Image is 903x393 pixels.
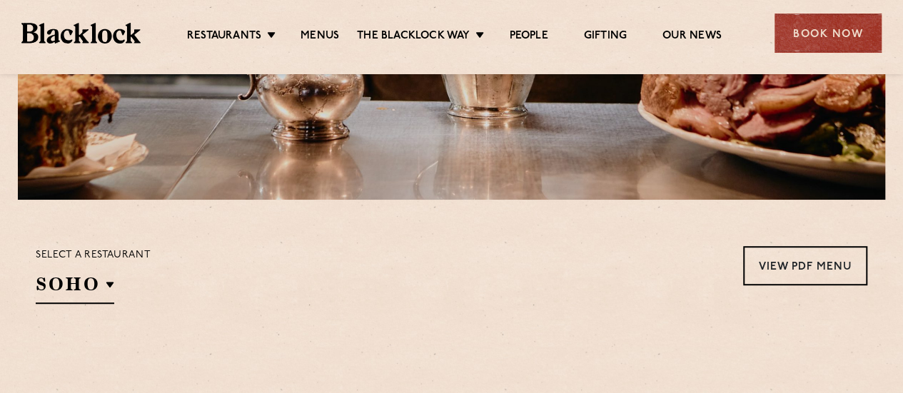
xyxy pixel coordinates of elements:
p: Select a restaurant [36,246,151,265]
a: The Blacklock Way [357,29,470,45]
img: BL_Textured_Logo-footer-cropped.svg [21,23,141,43]
a: Menus [301,29,339,45]
h2: SOHO [36,272,114,304]
a: Gifting [584,29,627,45]
a: Our News [662,29,722,45]
a: View PDF Menu [743,246,867,285]
div: Book Now [775,14,882,53]
a: People [509,29,548,45]
a: Restaurants [187,29,261,45]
